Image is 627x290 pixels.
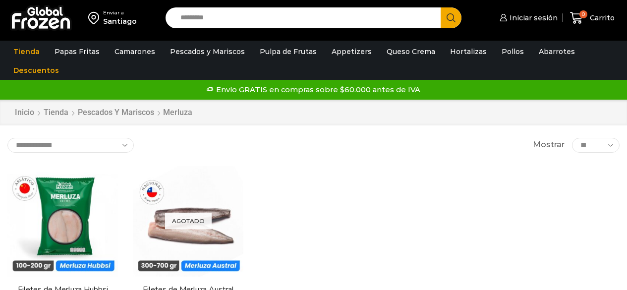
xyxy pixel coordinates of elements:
span: Mostrar [533,139,565,151]
a: Pescados y Mariscos [77,107,155,118]
h1: Merluza [163,108,192,117]
span: Vista Rápida [17,252,108,269]
a: Appetizers [327,42,377,61]
a: Abarrotes [534,42,580,61]
span: Iniciar sesión [507,13,558,23]
select: Pedido de la tienda [7,138,134,153]
a: Iniciar sesión [497,8,558,28]
a: Tienda [8,42,45,61]
a: Descuentos [8,61,64,80]
p: Agotado [165,213,212,230]
a: Pulpa de Frutas [255,42,322,61]
button: Search button [441,7,461,28]
div: Santiago [103,16,137,26]
a: 0 Carrito [568,6,617,30]
a: Pollos [497,42,529,61]
div: Enviar a [103,9,137,16]
img: address-field-icon.svg [88,9,103,26]
a: Camarones [110,42,160,61]
a: Tienda [43,107,69,118]
span: Vista Rápida [143,252,233,269]
span: Carrito [587,13,615,23]
a: Inicio [14,107,35,118]
span: 0 [579,10,587,18]
nav: Breadcrumb [14,107,192,118]
a: Pescados y Mariscos [165,42,250,61]
a: Hortalizas [445,42,492,61]
a: Queso Crema [382,42,440,61]
a: Papas Fritas [50,42,105,61]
